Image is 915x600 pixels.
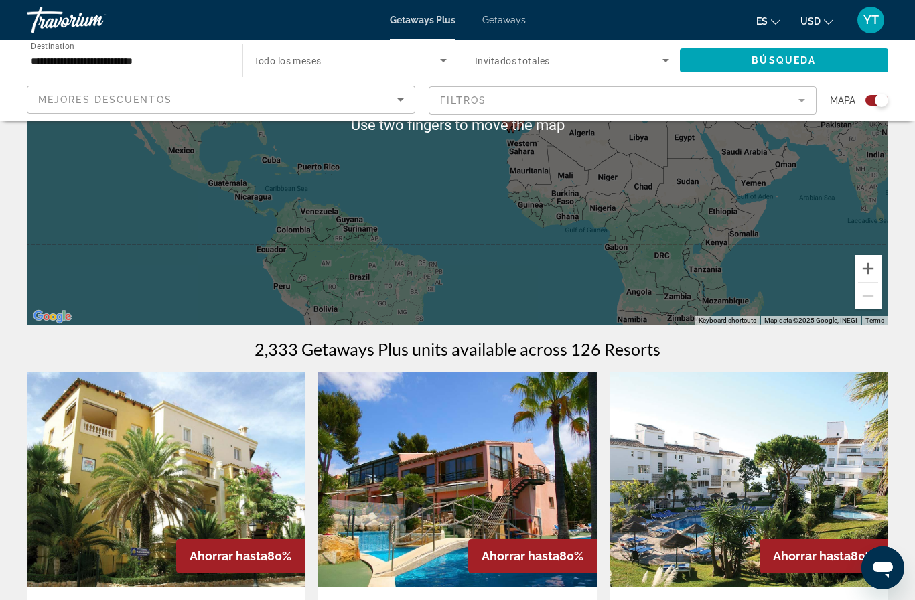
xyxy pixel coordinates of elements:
[855,255,882,282] button: Zoom in
[482,15,526,25] a: Getaways
[830,91,855,110] span: Mapa
[27,372,305,587] img: ii_ead1.jpg
[855,283,882,309] button: Zoom out
[176,539,305,573] div: 80%
[800,11,833,31] button: Change currency
[863,13,879,27] span: YT
[756,11,780,31] button: Change language
[760,539,888,573] div: 80%
[680,48,889,72] button: Búsqueda
[390,15,455,25] a: Getaways Plus
[38,92,404,108] mat-select: Sort by
[865,317,884,324] a: Terms (opens in new tab)
[861,546,904,589] iframe: Button to launch messaging window
[254,56,322,66] span: Todo los meses
[318,372,596,587] img: ii_auc1.jpg
[853,6,888,34] button: User Menu
[30,308,74,325] img: Google
[610,372,888,587] img: ii_drd1.jpg
[773,549,851,563] span: Ahorrar hasta
[764,317,857,324] span: Map data ©2025 Google, INEGI
[255,339,660,359] h1: 2,333 Getaways Plus units available across 126 Resorts
[482,549,559,563] span: Ahorrar hasta
[31,41,74,50] span: Destination
[38,94,172,105] span: Mejores descuentos
[475,56,549,66] span: Invitados totales
[699,316,756,325] button: Keyboard shortcuts
[190,549,267,563] span: Ahorrar hasta
[429,86,817,115] button: Filter
[468,539,597,573] div: 80%
[756,16,768,27] span: es
[30,308,74,325] a: Open this area in Google Maps (opens a new window)
[27,3,161,37] a: Travorium
[752,55,816,66] span: Búsqueda
[800,16,821,27] span: USD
